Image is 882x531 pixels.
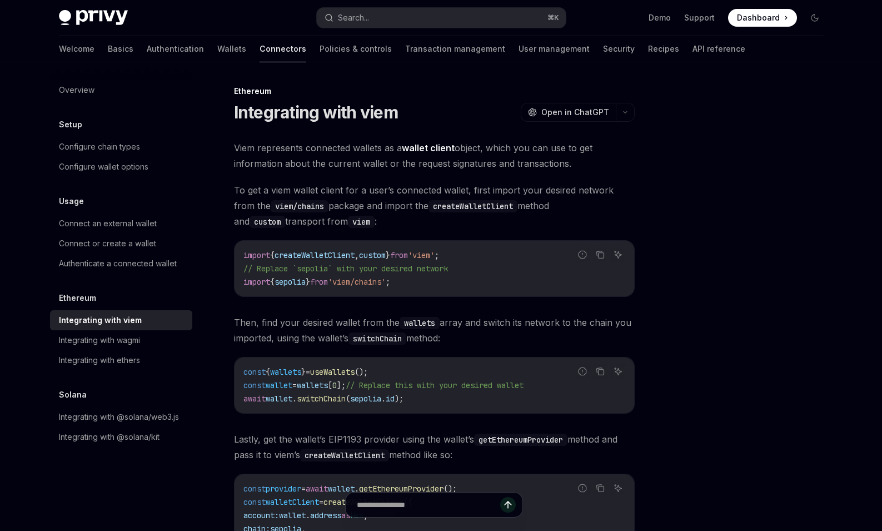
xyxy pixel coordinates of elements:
[50,214,192,234] a: Connect an external wallet
[59,314,142,327] div: Integrating with viem
[59,10,128,26] img: dark logo
[593,481,607,495] button: Copy the contents from the code block
[50,234,192,254] a: Connect or create a wallet
[444,484,457,494] span: ();
[474,434,567,446] code: getEthereumProvider
[59,36,94,62] a: Welcome
[270,250,275,260] span: {
[547,13,559,22] span: ⌘ K
[400,317,440,329] code: wallets
[328,484,355,494] span: wallet
[310,277,328,287] span: from
[234,315,635,346] span: Then, find your desired wallet from the array and switch its network to the chain you imported, u...
[234,140,635,171] span: Viem represents connected wallets as a object, which you can use to get information about the cur...
[292,394,297,404] span: .
[386,394,395,404] span: id
[275,250,355,260] span: createWalletClient
[593,247,607,262] button: Copy the contents from the code block
[266,367,270,377] span: {
[217,36,246,62] a: Wallets
[108,36,133,62] a: Basics
[59,160,148,173] div: Configure wallet options
[348,216,375,228] code: viem
[328,380,332,390] span: [
[402,142,455,153] strong: wallet client
[346,380,524,390] span: // Replace this with your desired wallet
[234,102,398,122] h1: Integrating with viem
[395,394,403,404] span: );
[270,277,275,287] span: {
[386,250,390,260] span: }
[234,86,635,97] div: Ethereum
[59,410,179,424] div: Integrating with @solana/web3.js
[275,277,306,287] span: sepolia
[59,83,94,97] div: Overview
[50,80,192,100] a: Overview
[271,200,328,212] code: viem/chains
[648,36,679,62] a: Recipes
[355,367,368,377] span: ();
[266,380,292,390] span: wallet
[337,380,346,390] span: ];
[348,333,406,345] code: switchChain
[386,277,390,287] span: ;
[50,157,192,177] a: Configure wallet options
[350,394,381,404] span: sepolia
[300,449,389,461] code: createWalletClient
[59,291,96,305] h5: Ethereum
[328,277,386,287] span: 'viem/chains'
[381,394,386,404] span: .
[59,334,140,347] div: Integrating with wagmi
[806,9,824,27] button: Toggle dark mode
[243,250,270,260] span: import
[59,118,82,131] h5: Setup
[260,36,306,62] a: Connectors
[728,9,797,27] a: Dashboard
[402,142,455,154] a: wallet client
[611,364,625,379] button: Ask AI
[317,8,566,28] button: Search...⌘K
[50,407,192,427] a: Integrating with @solana/web3.js
[250,216,285,228] code: custom
[301,367,306,377] span: }
[50,310,192,330] a: Integrating with viem
[611,481,625,495] button: Ask AI
[603,36,635,62] a: Security
[306,367,310,377] span: =
[59,430,160,444] div: Integrating with @solana/kit
[243,264,448,274] span: // Replace `sepolia` with your desired network
[50,254,192,274] a: Authenticate a connected wallet
[649,12,671,23] a: Demo
[59,237,156,250] div: Connect or create a wallet
[684,12,715,23] a: Support
[575,481,590,495] button: Report incorrect code
[332,380,337,390] span: 0
[59,388,87,401] h5: Solana
[234,182,635,229] span: To get a viem wallet client for a user’s connected wallet, first import your desired network from...
[50,427,192,447] a: Integrating with @solana/kit
[59,140,140,153] div: Configure chain types
[243,484,266,494] span: const
[59,354,140,367] div: Integrating with ethers
[243,380,266,390] span: const
[50,350,192,370] a: Integrating with ethers
[50,330,192,350] a: Integrating with wagmi
[575,364,590,379] button: Report incorrect code
[405,36,505,62] a: Transaction management
[435,250,439,260] span: ;
[359,250,386,260] span: custom
[593,364,607,379] button: Copy the contents from the code block
[355,250,359,260] span: ,
[59,195,84,208] h5: Usage
[346,394,350,404] span: (
[266,394,292,404] span: wallet
[50,137,192,157] a: Configure chain types
[390,250,408,260] span: from
[59,217,157,230] div: Connect an external wallet
[292,380,297,390] span: =
[408,250,435,260] span: 'viem'
[59,257,177,270] div: Authenticate a connected wallet
[541,107,609,118] span: Open in ChatGPT
[575,247,590,262] button: Report incorrect code
[611,247,625,262] button: Ask AI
